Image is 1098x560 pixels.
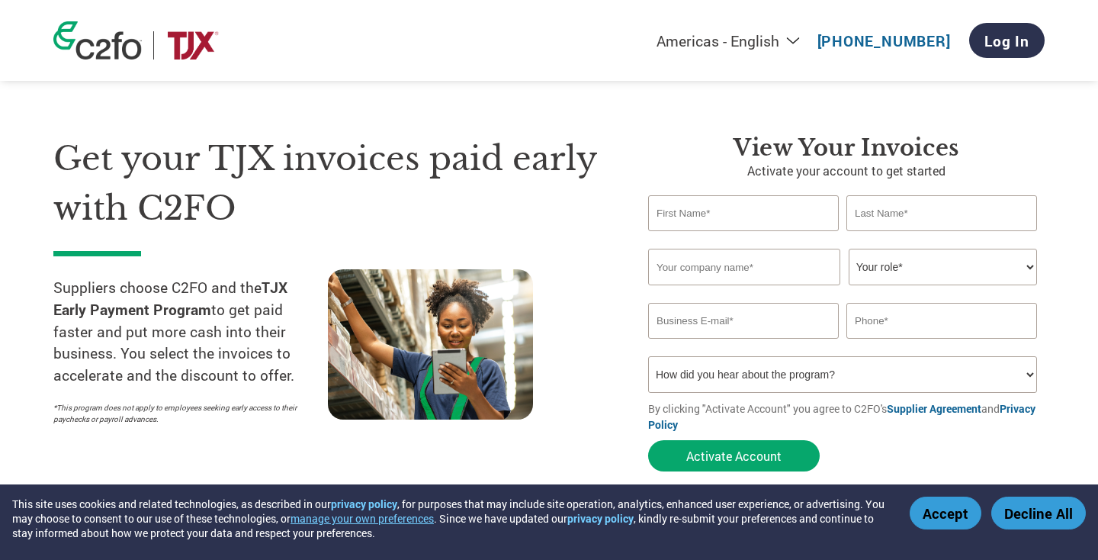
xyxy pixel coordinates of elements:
[291,511,434,526] button: manage your own preferences
[910,497,981,529] button: Accept
[817,31,951,50] a: [PHONE_NUMBER]
[53,277,328,387] p: Suppliers choose C2FO and the to get paid faster and put more cash into their business. You selec...
[846,340,1037,350] div: Inavlid Phone Number
[648,287,1037,297] div: Invalid company name or company name is too long
[53,402,313,425] p: *This program does not apply to employees seeking early access to their paychecks or payroll adva...
[648,134,1045,162] h3: View Your Invoices
[53,21,142,60] img: c2fo logo
[648,401,1035,432] a: Privacy Policy
[331,497,397,511] a: privacy policy
[846,233,1037,243] div: Invalid last name or last name is too long
[849,249,1037,285] select: Title/Role
[846,303,1037,339] input: Phone*
[53,134,602,233] h1: Get your TJX invoices paid early with C2FO
[53,278,287,319] strong: TJX Early Payment Program
[648,162,1045,180] p: Activate your account to get started
[846,195,1037,231] input: Last Name*
[648,440,820,471] button: Activate Account
[567,511,634,526] a: privacy policy
[648,340,839,350] div: Inavlid Email Address
[648,195,839,231] input: First Name*
[648,249,840,285] input: Your company name*
[648,233,839,243] div: Invalid first name or first name is too long
[887,401,981,416] a: Supplier Agreement
[648,401,1045,433] p: By clicking "Activate Account" you agree to C2FO's and
[165,31,220,60] img: TJX
[969,23,1045,58] a: Log In
[648,303,839,339] input: Invalid Email format
[991,497,1086,529] button: Decline All
[328,269,533,420] img: supply chain worker
[12,497,888,540] div: This site uses cookies and related technologies, as described in our , for purposes that may incl...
